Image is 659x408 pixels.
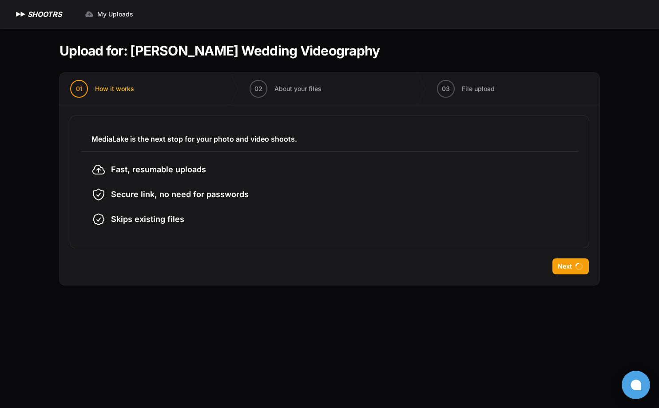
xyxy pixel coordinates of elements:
span: Fast, resumable uploads [111,163,206,176]
span: Secure link, no need for passwords [111,188,249,201]
button: 03 File upload [426,73,505,105]
span: 01 [76,84,83,93]
span: File upload [462,84,495,93]
span: How it works [95,84,134,93]
h1: Upload for: [PERSON_NAME] Wedding Videography [60,43,380,59]
button: Open chat window [622,371,650,399]
span: 02 [254,84,262,93]
img: SHOOTRS [14,9,28,20]
span: My Uploads [97,10,133,19]
span: Next [558,262,572,271]
span: 03 [442,84,450,93]
a: My Uploads [79,6,139,22]
span: Skips existing files [111,213,184,226]
a: SHOOTRS SHOOTRS [14,9,62,20]
span: About your files [274,84,322,93]
h1: SHOOTRS [28,9,62,20]
h3: MediaLake is the next stop for your photo and video shoots. [91,134,568,144]
button: 01 How it works [60,73,145,105]
button: Next [552,258,589,274]
button: 02 About your files [239,73,332,105]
